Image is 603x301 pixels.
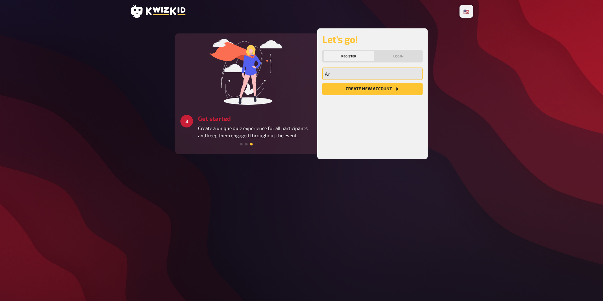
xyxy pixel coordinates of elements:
[198,125,312,139] p: Create a unique quiz experience for all participants and keep them engaged throughout the event.
[180,115,193,127] div: 3
[198,115,312,122] h3: Get started
[376,51,422,61] button: Log in
[322,83,423,95] button: Create new account
[322,33,423,45] h2: Let's go!
[322,68,423,80] input: My email address
[461,6,472,16] li: 🇺🇸
[324,51,374,61] button: Register
[199,38,294,105] img: start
